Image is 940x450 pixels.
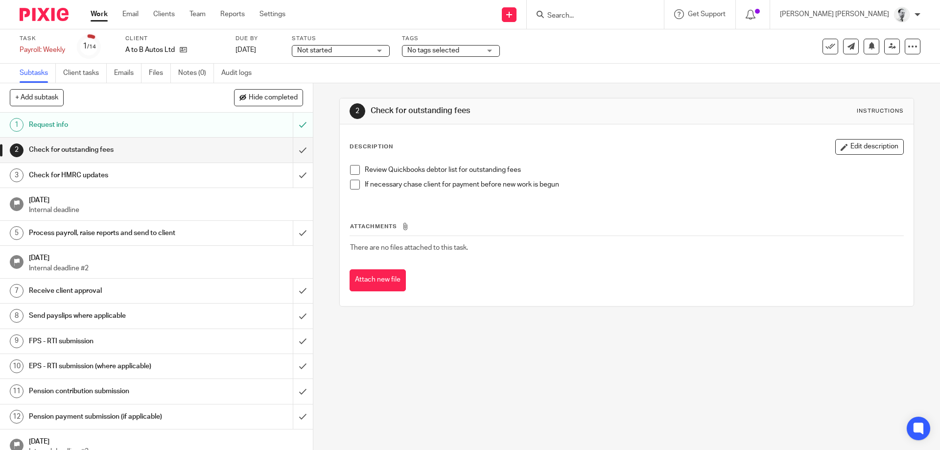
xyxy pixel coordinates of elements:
div: Payroll: Weekly [20,45,65,55]
a: Work [91,9,108,19]
a: Settings [259,9,285,19]
h1: Request info [29,118,198,132]
h1: Process payroll, raise reports and send to client [29,226,198,240]
button: Attach new file [350,269,406,291]
a: Email [122,9,139,19]
div: 2 [10,143,23,157]
h1: [DATE] [29,434,303,447]
img: Pixie [20,8,69,21]
h1: Pension contribution submission [29,384,198,399]
p: Internal deadline [29,205,303,215]
a: Emails [114,64,141,83]
span: There are no files attached to this task. [350,244,468,251]
h1: [DATE] [29,193,303,205]
div: 2 [350,103,365,119]
h1: Receive client approval [29,284,198,298]
label: Status [292,35,390,43]
span: No tags selected [407,47,459,54]
div: 1 [10,118,23,132]
span: Hide completed [249,94,298,102]
label: Tags [402,35,500,43]
img: Mass_2025.jpg [894,7,910,23]
div: 9 [10,334,23,348]
p: A to B Autos Ltd [125,45,175,55]
div: 12 [10,410,23,424]
p: Review Quickbooks debtor list for outstanding fees [365,165,903,175]
span: [DATE] [235,47,256,53]
label: Client [125,35,223,43]
h1: EPS - RTI submission (where applicable) [29,359,198,374]
a: Notes (0) [178,64,214,83]
a: Reports [220,9,245,19]
div: 5 [10,226,23,240]
p: Description [350,143,393,151]
h1: Check for outstanding fees [371,106,648,116]
div: 11 [10,384,23,398]
div: 10 [10,359,23,373]
button: Hide completed [234,89,303,106]
button: + Add subtask [10,89,64,106]
h1: Pension payment submission (if applicable) [29,409,198,424]
h1: FPS - RTI submission [29,334,198,349]
span: Not started [297,47,332,54]
h1: Check for outstanding fees [29,142,198,157]
small: /14 [87,44,96,49]
a: Clients [153,9,175,19]
div: 7 [10,284,23,298]
label: Task [20,35,65,43]
p: Task completed. [844,26,893,36]
div: Instructions [857,107,904,115]
h1: Send payslips where applicable [29,308,198,323]
a: Subtasks [20,64,56,83]
h1: [DATE] [29,251,303,263]
a: Audit logs [221,64,259,83]
a: Files [149,64,171,83]
div: 8 [10,309,23,323]
div: 3 [10,168,23,182]
h1: Check for HMRC updates [29,168,198,183]
p: If necessary chase client for payment before new work is begun [365,180,903,189]
p: Internal deadline #2 [29,263,303,273]
span: Attachments [350,224,397,229]
a: Client tasks [63,64,107,83]
div: 1 [83,41,96,52]
a: Team [189,9,206,19]
button: Edit description [835,139,904,155]
label: Due by [235,35,280,43]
